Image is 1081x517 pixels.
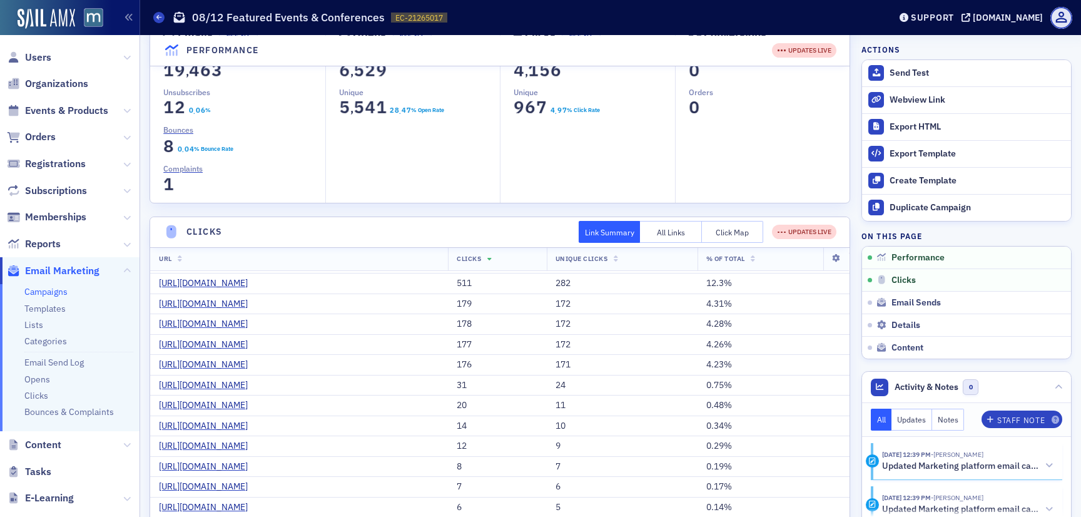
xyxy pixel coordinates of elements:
[25,465,51,479] span: Tasks
[159,481,257,493] a: [URL][DOMAIN_NAME]
[7,491,74,505] a: E-Learning
[778,45,831,55] div: UPDATES LIVE
[931,450,983,459] span: Lauren Standiford
[25,157,86,171] span: Registrations
[163,177,175,192] section: 1
[362,59,378,81] span: 2
[556,105,562,116] span: 9
[84,8,103,28] img: SailAMX
[176,143,183,155] span: 0
[457,254,481,263] span: Clicks
[24,286,68,297] a: Campaigns
[7,157,86,171] a: Registrations
[457,400,537,411] div: 20
[706,319,841,330] div: 4.28%
[7,465,51,479] a: Tasks
[194,145,233,153] div: % Bounce Rate
[861,230,1072,242] h4: On this page
[702,221,764,243] button: Click Map
[514,86,675,98] p: Unique
[778,227,831,237] div: UPDATES LIVE
[163,63,223,78] section: 19,463
[177,145,194,153] section: 0.04
[457,461,537,473] div: 8
[373,59,390,81] span: 9
[862,194,1071,221] button: Duplicate Campaign
[556,400,689,411] div: 11
[25,237,61,251] span: Reports
[457,421,537,432] div: 14
[457,339,537,351] div: 177
[890,202,1065,213] div: Duplicate Campaign
[400,105,407,116] span: 4
[525,59,542,81] span: 1
[911,12,954,23] div: Support
[159,461,257,473] a: [URL][DOMAIN_NAME]
[772,225,836,239] div: UPDATES LIVE
[1050,7,1072,29] span: Profile
[7,264,99,278] a: Email Marketing
[25,438,61,452] span: Content
[159,359,257,371] a: [URL][DOMAIN_NAME]
[689,86,850,98] p: Orders
[556,319,689,330] div: 172
[890,68,1065,79] div: Send Test
[457,359,537,371] div: 176
[182,146,184,155] span: .
[457,278,537,289] div: 511
[982,411,1062,428] button: Staff Note
[556,254,608,263] span: Unique Clicks
[706,461,841,473] div: 0.19%
[556,461,689,473] div: 7
[183,143,190,155] span: 0
[556,421,689,432] div: 10
[193,108,195,116] span: .
[188,143,195,155] span: 4
[186,59,203,81] span: 4
[188,105,194,116] span: 0
[161,96,178,118] span: 1
[172,96,189,118] span: 2
[514,63,562,78] section: 4,156
[706,359,841,371] div: 4.23%
[537,59,554,81] span: 5
[973,12,1043,23] div: [DOMAIN_NAME]
[205,106,211,115] div: %
[198,59,215,81] span: 6
[686,59,703,81] span: 0
[24,374,50,385] a: Opens
[511,96,528,118] span: 9
[339,63,387,78] section: 6,529
[457,481,537,493] div: 7
[159,380,257,391] a: [URL][DOMAIN_NAME]
[24,406,114,417] a: Bounces & Complaints
[522,96,539,118] span: 6
[457,299,537,310] div: 179
[159,339,257,351] a: [URL][DOMAIN_NAME]
[514,100,547,115] section: 967
[561,105,567,116] span: 7
[511,59,528,81] span: 4
[25,264,99,278] span: Email Marketing
[882,493,931,502] time: 8/12/2025 12:39 PM
[772,43,836,58] div: UPDATES LIVE
[997,417,1045,424] div: Staff Note
[195,105,201,116] span: 0
[689,100,700,115] section: 0
[24,319,43,330] a: Lists
[18,9,75,29] a: SailAMX
[457,380,537,391] div: 31
[525,63,528,80] span: ,
[388,105,395,116] span: 2
[399,108,401,116] span: .
[706,278,841,289] div: 12.3%
[25,491,74,505] span: E-Learning
[25,130,56,144] span: Orders
[891,252,945,264] span: Performance
[556,299,689,310] div: 172
[24,357,84,368] a: Email Send Log
[706,502,841,513] div: 0.14%
[350,59,367,81] span: 5
[350,63,353,80] span: ,
[891,297,941,309] span: Email Sends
